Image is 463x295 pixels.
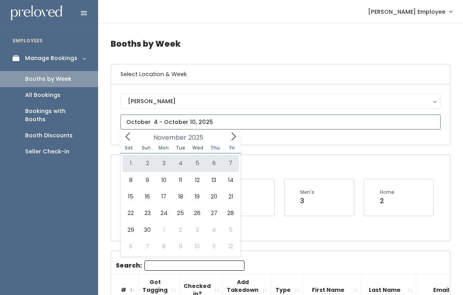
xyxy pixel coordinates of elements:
span: November 19, 2025 [189,188,206,205]
span: Tue [172,146,189,150]
span: Thu [206,146,224,150]
label: Search: [116,260,244,271]
span: November 28, 2025 [222,205,239,221]
span: November 14, 2025 [222,172,239,188]
span: November 30, 2025 [139,222,155,238]
div: All Bookings [25,91,60,99]
div: Booths by Week [25,75,71,83]
span: December 6, 2025 [122,238,139,255]
span: Mon [155,146,172,150]
span: November 22, 2025 [122,205,139,221]
div: Seller Check-in [25,147,69,156]
span: December 2, 2025 [172,222,189,238]
input: Year [186,133,210,142]
div: 3 [300,196,314,206]
span: November 24, 2025 [156,205,172,221]
h6: Select Location & Week [111,64,450,84]
span: November 18, 2025 [172,188,189,205]
span: December 1, 2025 [156,222,172,238]
span: November 11, 2025 [172,172,189,188]
span: November 4, 2025 [172,155,189,171]
span: November 7, 2025 [222,155,239,171]
span: November 2, 2025 [139,155,155,171]
span: December 7, 2025 [139,238,155,255]
span: November 16, 2025 [139,188,155,205]
span: Wed [189,146,206,150]
span: November 20, 2025 [206,188,222,205]
input: Search: [144,260,244,271]
span: November 1, 2025 [122,155,139,171]
span: November 10, 2025 [156,172,172,188]
span: November 17, 2025 [156,188,172,205]
span: November 23, 2025 [139,205,155,221]
span: November 29, 2025 [122,222,139,238]
div: Bookings with Booths [25,107,86,124]
span: December 9, 2025 [172,238,189,255]
span: November 13, 2025 [206,172,222,188]
span: November 12, 2025 [189,172,206,188]
img: preloved logo [11,5,62,21]
span: November 8, 2025 [122,172,139,188]
div: 2 [380,196,394,206]
span: December 11, 2025 [206,238,222,255]
span: Sun [138,146,155,150]
span: December 12, 2025 [222,238,239,255]
a: [PERSON_NAME] Employee [360,3,460,20]
span: November 5, 2025 [189,155,206,171]
span: November 25, 2025 [172,205,189,221]
span: [PERSON_NAME] Employee [368,7,445,16]
span: December 8, 2025 [156,238,172,255]
div: Men's [300,189,314,196]
span: November 27, 2025 [206,205,222,221]
button: [PERSON_NAME] [120,94,441,109]
span: November 6, 2025 [206,155,222,171]
div: Home [380,189,394,196]
span: Sat [120,146,138,150]
span: December 3, 2025 [189,222,206,238]
div: Booth Discounts [25,131,73,140]
span: December 10, 2025 [189,238,206,255]
span: November 26, 2025 [189,205,206,221]
span: November 3, 2025 [156,155,172,171]
div: [PERSON_NAME] [128,97,433,106]
span: November 9, 2025 [139,172,155,188]
span: November 21, 2025 [222,188,239,205]
span: December 4, 2025 [206,222,222,238]
input: October 4 - October 10, 2025 [120,115,441,129]
div: Manage Bookings [25,54,77,62]
span: November [153,135,186,141]
h4: Booths by Week [111,33,450,55]
span: December 5, 2025 [222,222,239,238]
span: November 15, 2025 [122,188,139,205]
span: Fri [224,146,241,150]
